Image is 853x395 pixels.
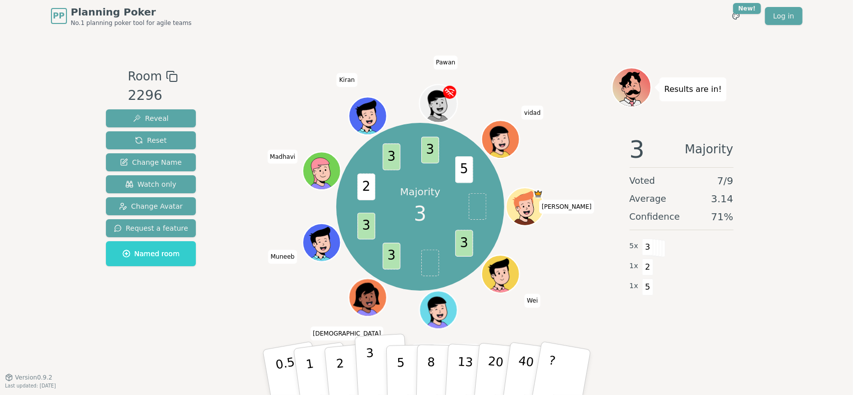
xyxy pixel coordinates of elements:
p: Majority [400,185,441,199]
span: Last updated: [DATE] [5,383,56,389]
span: Request a feature [114,223,188,233]
span: Click to change your name [522,105,543,119]
div: New! [733,3,762,14]
a: Log in [765,7,802,25]
span: PP [53,10,64,22]
span: 3 [357,213,375,240]
span: Click to change your name [268,250,297,264]
button: Reset [106,131,196,149]
span: Sarah is the host [534,189,543,198]
button: Change Name [106,153,196,171]
span: Click to change your name [267,150,298,164]
span: Click to change your name [310,327,383,341]
span: 1 x [630,261,639,272]
span: Click to change your name [539,200,594,214]
span: Reset [135,135,166,145]
span: 3 [421,137,439,164]
span: Change Avatar [119,201,183,211]
span: Click to change your name [412,344,479,358]
button: Watch only [106,175,196,193]
span: 3 [414,199,426,229]
span: 3 [630,137,645,161]
span: 5 [642,279,654,296]
p: Results are in! [665,82,722,96]
span: Majority [685,137,734,161]
button: Change Avatar [106,197,196,215]
button: Click to change your avatar [421,292,456,328]
span: Named room [122,249,180,259]
a: PPPlanning PokerNo.1 planning poker tool for agile teams [51,5,192,27]
span: 3 [383,243,401,270]
span: 7 / 9 [717,174,733,188]
span: Version 0.9.2 [15,374,52,382]
button: Named room [106,241,196,266]
span: Confidence [630,210,680,224]
span: Average [630,192,667,206]
button: Request a feature [106,219,196,237]
span: 3 [383,144,401,171]
span: Voted [630,174,656,188]
span: Room [128,67,162,85]
button: Version0.9.2 [5,374,52,382]
span: 5 x [630,241,639,252]
span: 2 [357,174,375,201]
span: 3 [642,239,654,256]
span: 71 % [711,210,733,224]
span: Change Name [120,157,181,167]
div: 2296 [128,85,178,106]
span: No.1 planning poker tool for agile teams [71,19,192,27]
span: Click to change your name [433,55,458,69]
span: Planning Poker [71,5,192,19]
button: New! [727,7,745,25]
span: 1 x [630,281,639,292]
span: 5 [455,156,473,183]
span: 3.14 [711,192,734,206]
button: Reveal [106,109,196,127]
span: Reveal [133,113,168,123]
span: Click to change your name [337,73,357,87]
span: 3 [455,230,473,257]
span: Watch only [125,179,176,189]
span: Click to change your name [525,294,541,308]
span: 2 [642,259,654,276]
